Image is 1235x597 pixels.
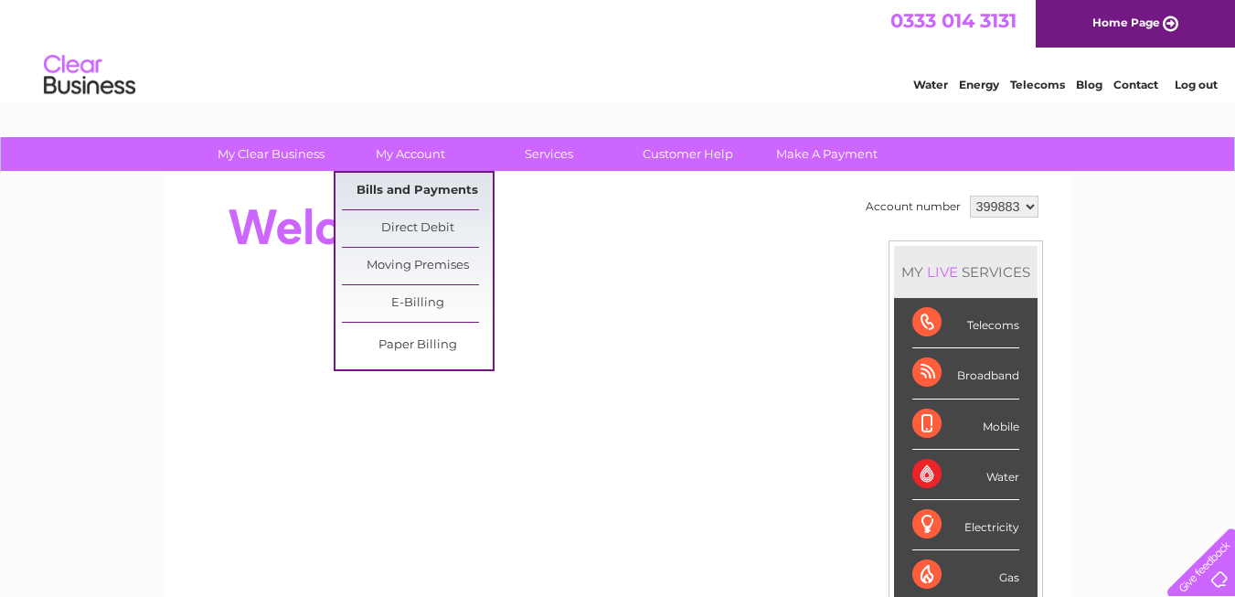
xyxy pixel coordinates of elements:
a: Contact [1113,78,1158,91]
a: Services [474,137,624,171]
a: Moving Premises [342,248,493,284]
div: LIVE [923,263,962,281]
a: Direct Debit [342,210,493,247]
div: Electricity [912,500,1019,550]
a: Water [913,78,948,91]
a: Make A Payment [751,137,902,171]
a: My Account [335,137,485,171]
div: Broadband [912,348,1019,399]
a: Bills and Payments [342,173,493,209]
a: E-Billing [342,285,493,322]
div: Water [912,450,1019,500]
a: Energy [959,78,999,91]
div: MY SERVICES [894,246,1038,298]
a: Telecoms [1010,78,1065,91]
a: Customer Help [612,137,763,171]
td: Account number [861,191,965,222]
img: logo.png [43,48,136,103]
div: Mobile [912,400,1019,450]
a: Paper Billing [342,327,493,364]
a: 0333 014 3131 [890,9,1017,32]
div: Telecoms [912,298,1019,348]
a: Log out [1175,78,1218,91]
a: My Clear Business [196,137,346,171]
div: Clear Business is a trading name of Verastar Limited (registered in [GEOGRAPHIC_DATA] No. 3667643... [186,10,1050,89]
a: Blog [1076,78,1102,91]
